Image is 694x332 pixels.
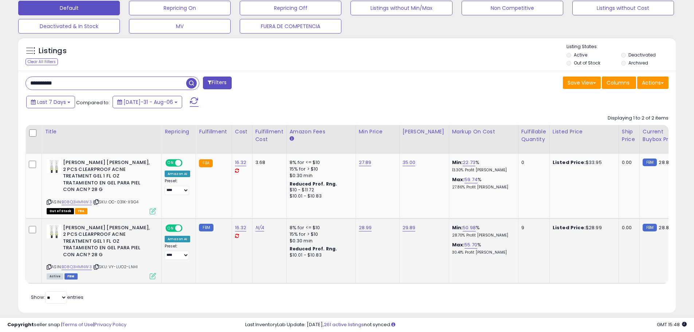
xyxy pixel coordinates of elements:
[181,225,193,231] span: OFF
[31,294,83,301] span: Show: entries
[76,99,110,106] span: Compared to:
[290,166,350,172] div: 15% for > $10
[452,159,513,173] div: %
[235,159,247,166] a: 16.32
[359,224,372,231] a: 28.99
[452,224,463,231] b: Min:
[123,98,173,106] span: [DATE]-31 - Aug-06
[553,159,586,166] b: Listed Price:
[203,77,231,89] button: Filters
[563,77,601,89] button: Save View
[63,159,152,195] b: [PERSON_NAME] [PERSON_NAME], 2 PCS CLEARPROOF ACNE TREATMENT GEL 1 FL OZ TRATAMIENTO EN GEL PARA ...
[165,244,190,260] div: Preset:
[235,224,247,231] a: 16.32
[521,159,544,166] div: 0
[359,128,396,136] div: Min Price
[553,224,613,231] div: $28.99
[607,79,630,86] span: Columns
[403,128,446,136] div: [PERSON_NAME]
[166,160,175,166] span: ON
[199,159,212,167] small: FBA
[659,224,672,231] span: 28.83
[350,1,452,15] button: Listings without Min/Max
[449,125,518,154] th: The percentage added to the cost of goods (COGS) that forms the calculator for Min & Max prices.
[290,246,337,252] b: Reduced Prof. Rng.
[240,1,341,15] button: Repricing Off
[290,231,350,238] div: 15% for > $10
[62,321,93,328] a: Terms of Use
[7,321,126,328] div: seller snap | |
[659,159,672,166] span: 28.83
[463,224,476,231] a: 50.98
[566,43,676,50] p: Listing States:
[129,1,231,15] button: Repricing On
[166,225,175,231] span: ON
[47,224,61,238] img: 41dTr4FtK3L._SL40_.jpg
[255,128,283,143] div: Fulfillment Cost
[75,208,87,214] span: FBA
[553,159,613,166] div: $33.95
[165,128,193,136] div: Repricing
[452,185,513,190] p: 27.86% Profit [PERSON_NAME]
[290,252,350,258] div: $10.01 - $10.83
[521,128,546,143] div: Fulfillable Quantity
[39,46,67,56] h5: Listings
[452,159,463,166] b: Min:
[63,224,152,260] b: [PERSON_NAME] [PERSON_NAME], 2 PCS CLEARPROOF ACNE TREATMENT GEL 1 FL OZ TRATAMIENTO EN GEL PARA ...
[93,264,138,270] span: | SKU: VY-LUO2-LNHI
[290,238,350,244] div: $0.30 min
[637,77,668,89] button: Actions
[113,96,182,108] button: [DATE]-31 - Aug-06
[463,159,475,166] a: 22.73
[643,159,657,166] small: FBM
[628,60,648,66] label: Archived
[452,224,513,238] div: %
[64,273,78,280] span: FBM
[462,1,563,15] button: Non Competitive
[452,176,465,183] b: Max:
[26,58,58,65] div: Clear All Filters
[464,241,477,249] a: 55.70
[602,77,636,89] button: Columns
[93,199,138,205] span: | SKU: OC-031K-X9G4
[62,264,92,270] a: B08Q3HMNW3
[37,98,66,106] span: Last 7 Days
[94,321,126,328] a: Privacy Policy
[18,1,120,15] button: Default
[199,224,213,231] small: FBM
[452,168,513,173] p: 13.30% Profit [PERSON_NAME]
[290,187,350,193] div: $10 - $11.72
[403,159,416,166] a: 35.00
[7,321,34,328] strong: Copyright
[452,250,513,255] p: 30.41% Profit [PERSON_NAME]
[165,171,190,177] div: Amazon AI
[628,52,656,58] label: Deactivated
[324,321,364,328] a: 261 active listings
[622,159,634,166] div: 0.00
[235,128,249,136] div: Cost
[359,159,372,166] a: 27.89
[47,224,156,278] div: ASIN:
[47,159,61,173] img: 41dTr4FtK3L._SL40_.jpg
[199,128,228,136] div: Fulfillment
[129,19,231,34] button: MV
[452,176,513,190] div: %
[240,19,341,34] button: FUERA DE COMPETENCIA
[403,224,416,231] a: 29.89
[181,160,193,166] span: OFF
[45,128,158,136] div: Title
[622,224,634,231] div: 0.00
[608,115,668,122] div: Displaying 1 to 2 of 2 items
[255,224,264,231] a: N/A
[553,128,616,136] div: Listed Price
[643,128,680,143] div: Current Buybox Price
[574,52,587,58] label: Active
[165,236,190,242] div: Amazon AI
[574,60,600,66] label: Out of Stock
[18,19,120,34] button: Deactivated & In Stock
[657,321,687,328] span: 2025-08-15 15:48 GMT
[521,224,544,231] div: 9
[290,193,350,199] div: $10.01 - $10.83
[290,181,337,187] b: Reduced Prof. Rng.
[290,172,350,179] div: $0.30 min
